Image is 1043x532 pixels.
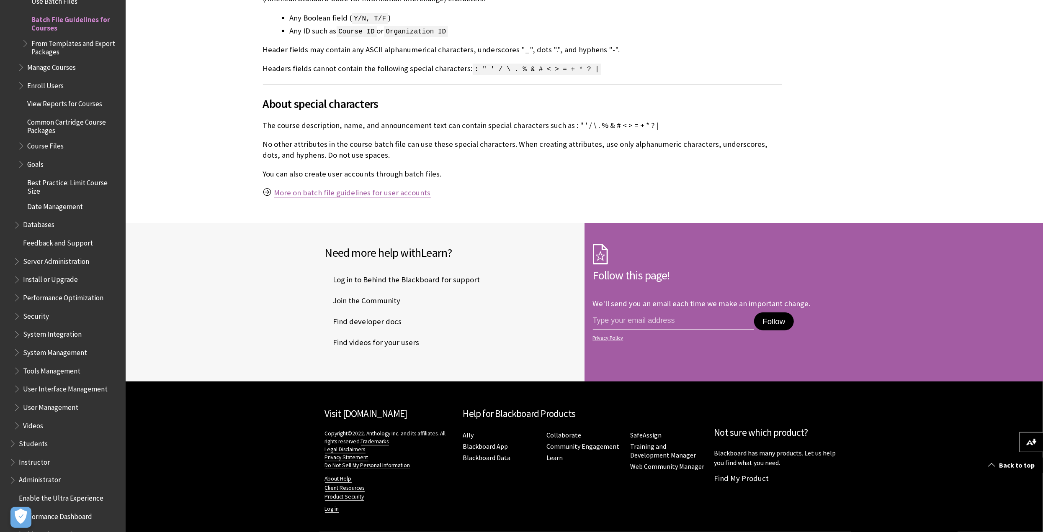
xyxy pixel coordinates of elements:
[547,431,582,440] a: Collaborate
[23,236,93,247] span: Feedback and Support
[714,473,769,483] a: Find My Product
[754,312,793,331] button: Follow
[27,139,64,150] span: Course Files
[23,345,87,357] span: System Management
[421,245,447,260] span: Learn
[631,442,696,460] a: Training and Development Manager
[325,446,366,453] a: Legal Disclaimers
[325,475,352,483] a: About Help
[263,120,782,131] p: The course description, name, and announcement text can contain special characters such as : " ' ...
[19,455,50,466] span: Instructor
[463,442,508,451] a: Blackboard App
[23,309,49,320] span: Security
[325,462,410,469] a: Do Not Sell My Personal Information
[325,294,401,307] span: Join the Community
[325,430,455,469] p: Copyright©2022. Anthology Inc. and its affiliates. All rights reserved.
[631,431,662,440] a: SafeAssign
[10,507,31,528] button: Open Preferences
[27,199,83,211] span: Date Management
[23,327,82,339] span: System Integration
[325,407,407,419] a: Visit [DOMAIN_NAME]
[325,315,402,328] span: Find developer docs
[473,64,601,75] span: : " ' / \ . % & # < > = + * ? |
[325,484,365,492] a: Client Resources
[593,335,842,341] a: Privacy Policy
[27,79,64,90] span: Enroll Users
[631,462,705,471] a: Web Community Manager
[263,63,782,74] p: Headers fields cannot contain the following special characters:
[27,157,44,169] span: Goals
[23,382,108,393] span: User Interface Management
[263,44,782,55] p: Header fields may contain any ASCII alphanumerical characters, underscores "_", dots ".", and hyp...
[982,458,1043,473] a: Back to top
[274,188,431,198] a: More on batch file guidelines for user accounts
[263,169,782,179] p: You can also create user accounts through batch files.
[325,493,364,501] a: Product Security
[23,364,80,375] span: Tools Management
[325,315,404,328] a: Find developer docs
[463,431,474,440] a: Ally
[325,336,421,349] a: Find videos for your users
[19,437,48,448] span: Students
[593,312,755,330] input: email address
[352,13,388,25] span: Y/N, T/F
[547,453,563,462] a: Learn
[290,12,782,24] li: Any Boolean field ( )
[19,510,92,521] span: Performance Dashboard
[325,454,368,461] a: Privacy Statement
[463,407,706,421] h2: Help for Blackboard Products
[23,218,54,229] span: Databases
[714,425,844,440] h2: Not sure which product?
[593,266,844,284] h2: Follow this page!
[325,294,402,307] a: Join the Community
[325,244,576,261] h2: Need more help with ?
[325,336,420,349] span: Find videos for your users
[23,254,89,266] span: Server Administration
[361,438,389,445] a: Trademarks
[290,25,782,37] li: Any ID such as or
[27,176,120,195] span: Best Practice: Limit Course Size
[23,291,103,302] span: Performance Optimization
[19,491,103,503] span: Enable the Ultra Experience
[31,36,120,56] span: From Templates and Export Packages
[547,442,620,451] a: Community Engagement
[31,13,120,32] span: Batch File Guidelines for Courses
[337,26,377,38] span: Course ID
[325,274,480,286] span: Log in to Behind the Blackboard for support
[27,115,120,135] span: Common Cartridge Course Packages
[23,273,78,284] span: Install or Upgrade
[23,400,78,412] span: User Management
[463,453,511,462] a: Blackboard Data
[263,95,782,113] span: About special characters
[23,419,43,430] span: Videos
[27,97,102,108] span: View Reports for Courses
[593,299,811,308] p: We'll send you an email each time we make an important change.
[593,244,608,265] img: Subscription Icon
[714,448,844,467] p: Blackboard has many products. Let us help you find what you need.
[325,505,339,513] a: Log in
[19,473,61,485] span: Administrator
[263,139,782,161] p: No other attributes in the course batch file can use these special characters. When creating attr...
[384,26,448,38] span: Organization ID
[325,274,482,286] a: Log in to Behind the Blackboard for support
[27,60,76,72] span: Manage Courses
